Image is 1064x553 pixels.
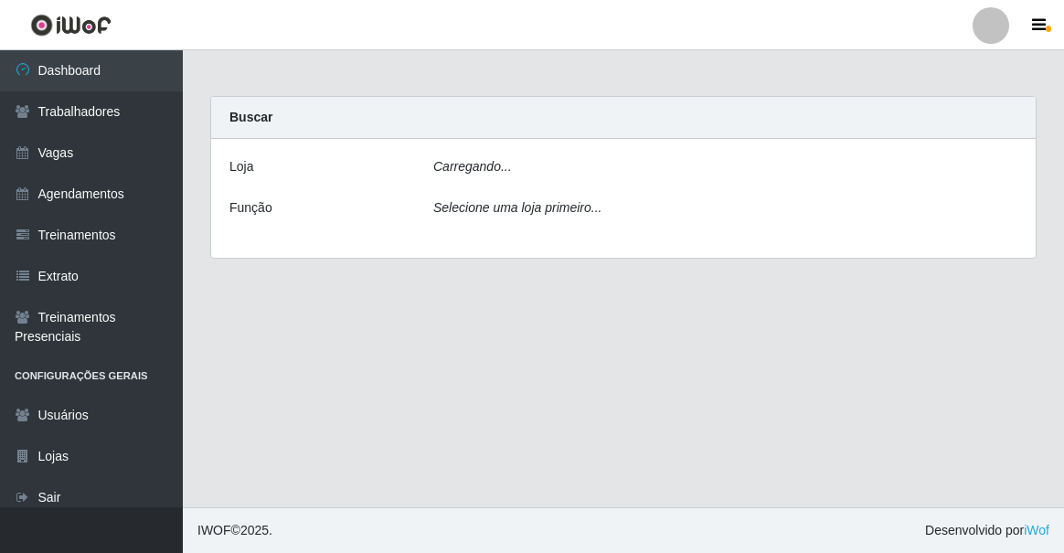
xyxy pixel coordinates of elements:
span: IWOF [197,523,231,537]
span: Desenvolvido por [925,521,1049,540]
span: © 2025 . [197,521,272,540]
img: CoreUI Logo [30,14,112,37]
label: Loja [229,157,253,176]
i: Carregando... [433,159,512,174]
a: iWof [1024,523,1049,537]
i: Selecione uma loja primeiro... [433,200,601,215]
label: Função [229,198,272,218]
strong: Buscar [229,110,272,124]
